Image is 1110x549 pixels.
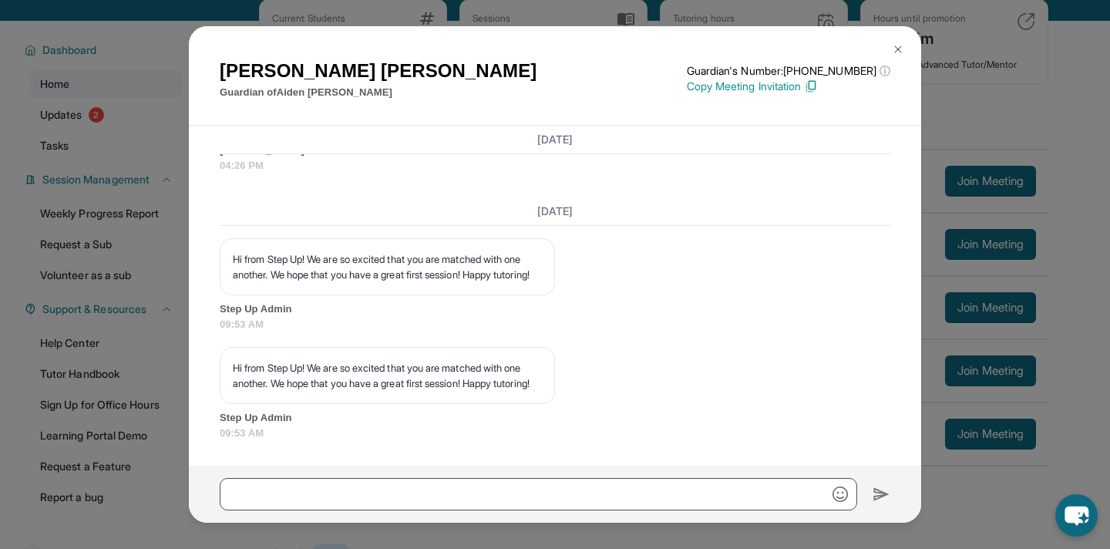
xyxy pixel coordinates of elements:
[220,317,890,332] span: 09:53 AM
[220,204,890,219] h3: [DATE]
[233,360,542,391] p: Hi from Step Up! We are so excited that you are matched with one another. We hope that you have a...
[220,158,890,173] span: 04:26 PM
[220,85,536,100] p: Guardian of Aiden [PERSON_NAME]
[892,43,904,56] img: Close Icon
[804,79,818,93] img: Copy Icon
[220,132,890,147] h3: [DATE]
[233,251,542,282] p: Hi from Step Up! We are so excited that you are matched with one another. We hope that you have a...
[1055,494,1098,537] button: chat-button
[220,301,890,317] span: Step Up Admin
[687,79,890,94] p: Copy Meeting Invitation
[220,57,536,85] h1: [PERSON_NAME] [PERSON_NAME]
[687,63,890,79] p: Guardian's Number: [PHONE_NUMBER]
[873,485,890,504] img: Send icon
[220,426,890,441] span: 09:53 AM
[880,63,890,79] span: ⓘ
[832,487,848,502] img: Emoji
[220,410,890,426] span: Step Up Admin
